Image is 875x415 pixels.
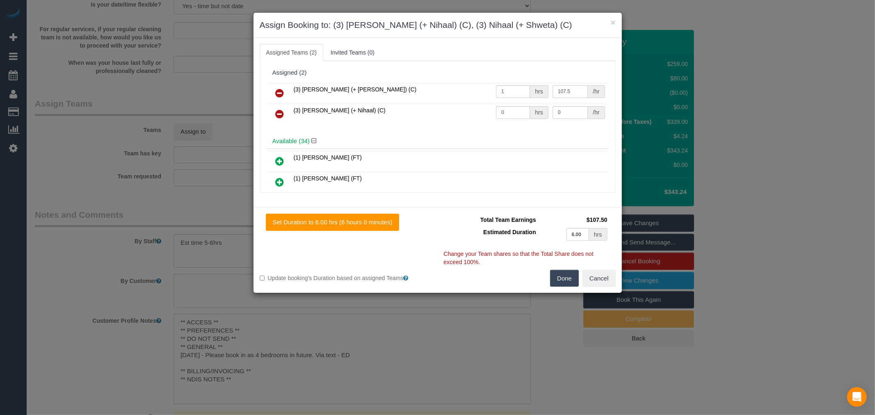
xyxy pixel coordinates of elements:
div: Open Intercom Messenger [847,387,867,407]
button: Done [550,270,579,287]
span: Estimated Duration [483,229,536,235]
button: Set Duration to 6.00 hrs (6 hours 0 minutes) [266,214,400,231]
a: Assigned Teams (2) [260,44,323,61]
span: (3) [PERSON_NAME] (+ [PERSON_NAME]) (C) [294,86,417,93]
h4: Available (34) [272,138,603,145]
div: hrs [589,228,607,241]
div: /hr [588,106,605,119]
div: hrs [530,85,548,98]
a: Invited Teams (0) [324,44,381,61]
span: (3) [PERSON_NAME] (+ Nihaal) (C) [294,107,386,114]
button: × [610,18,615,27]
div: /hr [588,85,605,98]
button: Cancel [583,270,616,287]
h3: Assign Booking to: (3) [PERSON_NAME] (+ Nihaal) (C), (3) Nihaal (+ Shweta) (C) [260,19,616,31]
input: Update booking's Duration based on assigned Teams [260,276,265,281]
span: (1) [PERSON_NAME] (FT) [294,154,362,161]
label: Update booking's Duration based on assigned Teams [260,274,432,282]
div: Assigned (2) [272,69,603,76]
span: (1) [PERSON_NAME] (FT) [294,175,362,182]
td: $107.50 [538,214,610,226]
div: hrs [530,106,548,119]
td: Total Team Earnings [444,214,538,226]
